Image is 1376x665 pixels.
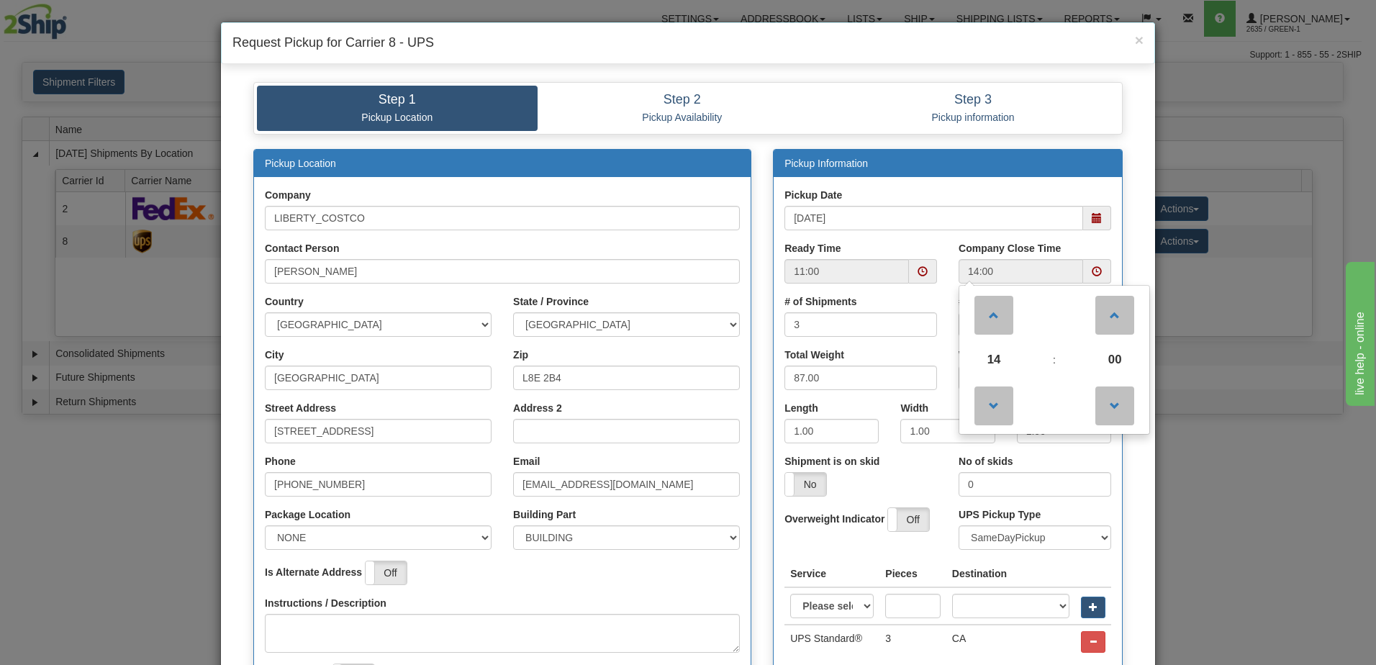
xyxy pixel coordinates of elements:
[827,86,1119,131] a: Step 3 Pickup information
[946,561,1075,587] th: Destination
[257,86,538,131] a: Step 1 Pickup Location
[265,348,284,362] label: City
[879,561,946,587] th: Pieces
[784,625,879,659] td: UPS Standard®
[784,348,844,362] label: Total Weight
[959,507,1041,522] label: UPS Pickup Type
[265,158,336,169] a: Pickup Location
[959,241,1061,255] label: Company Close Time
[784,241,841,255] label: Ready Time
[265,294,304,309] label: Country
[784,188,842,202] label: Pickup Date
[785,473,826,496] label: No
[1135,32,1144,48] span: ×
[784,294,856,309] label: # of Shipments
[11,9,133,26] div: live help - online
[838,111,1108,124] p: Pickup information
[1094,289,1136,340] a: Increment Minute
[784,454,879,469] label: Shipment is on skid
[1095,340,1134,379] span: Pick Minute
[513,507,576,522] label: Building Part
[946,625,1075,659] td: CA
[548,111,817,124] p: Pickup Availability
[1343,259,1375,406] iframe: chat widget
[784,401,818,415] label: Length
[888,508,929,531] label: Off
[1135,32,1144,47] button: Close
[974,340,1013,379] span: Pick Hour
[366,561,407,584] label: Off
[513,454,540,469] label: Email
[972,379,1015,431] a: Decrement Hour
[265,507,350,522] label: Package Location
[265,454,296,469] label: Phone
[513,348,528,362] label: Zip
[513,294,589,309] label: State / Province
[900,401,928,415] label: Width
[1094,379,1136,431] a: Decrement Minute
[265,241,339,255] label: Contact Person
[265,401,336,415] label: Street Address
[959,454,1013,469] label: No of skids
[538,86,828,131] a: Step 2 Pickup Availability
[265,565,362,579] label: Is Alternate Address
[784,561,879,587] th: Service
[265,596,386,610] label: Instructions / Description
[268,93,527,107] h4: Step 1
[265,188,311,202] label: Company
[784,158,868,169] a: Pickup Information
[268,111,527,124] p: Pickup Location
[879,625,946,659] td: 3
[513,401,562,415] label: Address 2
[838,93,1108,107] h4: Step 3
[548,93,817,107] h4: Step 2
[1026,340,1083,379] td: :
[784,512,884,526] label: Overweight Indicator
[972,289,1015,340] a: Increment Hour
[232,34,1144,53] h4: Request Pickup for Carrier 8 - UPS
